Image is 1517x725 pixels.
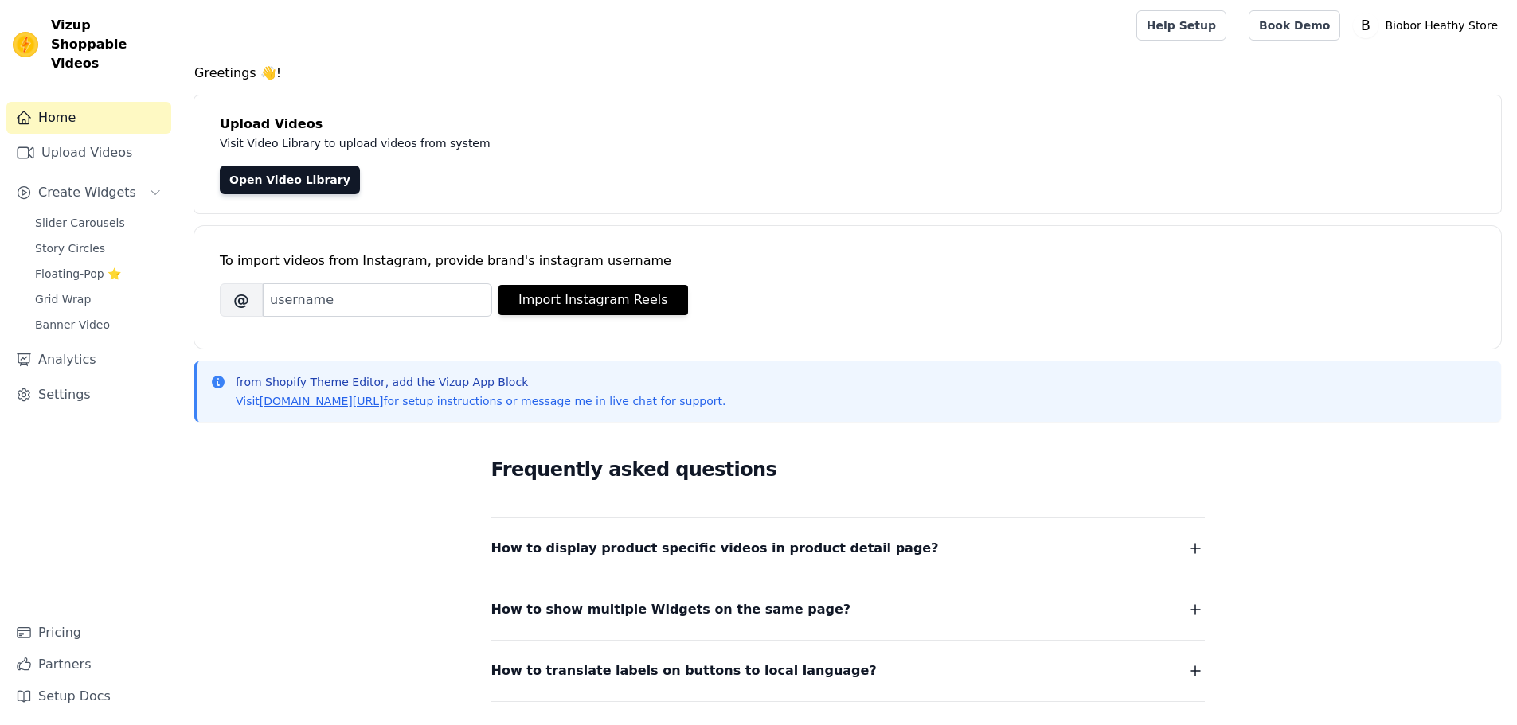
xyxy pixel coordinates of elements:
a: Analytics [6,344,171,376]
button: B Biobor Heathy Store [1353,11,1504,40]
p: Visit for setup instructions or message me in live chat for support. [236,393,725,409]
a: Upload Videos [6,137,171,169]
span: Floating-Pop ⭐ [35,266,121,282]
a: Floating-Pop ⭐ [25,263,171,285]
a: Help Setup [1136,10,1226,41]
button: Import Instagram Reels [498,285,688,315]
span: Grid Wrap [35,291,91,307]
text: B [1362,18,1371,33]
a: Book Demo [1249,10,1340,41]
img: Vizup [13,32,38,57]
input: username [263,283,492,317]
p: Biobor Heathy Store [1378,11,1504,40]
div: To import videos from Instagram, provide brand's instagram username [220,251,1476,271]
button: How to display product specific videos in product detail page? [491,537,1205,559]
a: Home [6,102,171,134]
a: Story Circles [25,237,171,259]
span: Story Circles [35,240,105,256]
a: Grid Wrap [25,288,171,310]
p: Visit Video Library to upload videos from system [220,134,933,153]
span: @ [220,283,263,317]
h4: Greetings 👋! [194,64,1501,83]
span: Vizup Shoppable Videos [51,16,165,73]
a: [DOMAIN_NAME][URL] [260,395,384,407]
span: Banner Video [35,317,110,333]
span: Create Widgets [38,183,136,202]
h2: Frequently asked questions [491,454,1205,485]
span: How to show multiple Widgets on the same page? [491,598,851,621]
a: Setup Docs [6,680,171,712]
a: Pricing [6,617,171,649]
p: from Shopify Theme Editor, add the Vizup App Block [236,374,725,390]
span: How to display product specific videos in product detail page? [491,537,939,559]
h4: Upload Videos [220,115,1476,134]
a: Slider Carousels [25,212,171,234]
button: Create Widgets [6,177,171,209]
a: Open Video Library [220,166,360,194]
button: How to translate labels on buttons to local language? [491,660,1205,682]
span: How to translate labels on buttons to local language? [491,660,877,682]
button: How to show multiple Widgets on the same page? [491,598,1205,621]
a: Partners [6,649,171,680]
a: Settings [6,379,171,411]
a: Banner Video [25,314,171,336]
span: Slider Carousels [35,215,125,231]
